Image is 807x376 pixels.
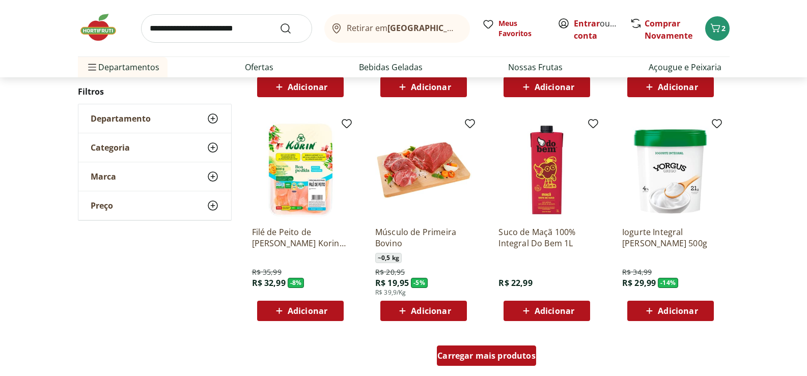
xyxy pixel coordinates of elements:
[627,77,714,97] button: Adicionar
[705,16,730,41] button: Carrinho
[78,191,231,220] button: Preço
[411,307,451,315] span: Adicionar
[627,301,714,321] button: Adicionar
[649,61,721,73] a: Açougue e Peixaria
[645,18,692,41] a: Comprar Novamente
[257,77,344,97] button: Adicionar
[375,277,409,288] span: R$ 19,95
[622,226,719,249] a: Iogurte Integral [PERSON_NAME] 500g
[411,278,428,288] span: - 5 %
[252,267,282,277] span: R$ 35,99
[257,301,344,321] button: Adicionar
[437,345,536,370] a: Carregar mais produtos
[574,18,630,41] a: Criar conta
[252,277,286,288] span: R$ 32,99
[574,18,600,29] a: Entrar
[91,171,116,182] span: Marca
[375,253,402,263] span: ~ 0,5 kg
[252,226,349,249] a: Filé de Peito de [PERSON_NAME] Korin 600g
[78,162,231,191] button: Marca
[375,122,472,218] img: Músculo de Primeira Bovino
[245,61,273,73] a: Ofertas
[508,61,563,73] a: Nossas Frutas
[347,23,459,33] span: Retirar em
[504,301,590,321] button: Adicionar
[280,22,304,35] button: Submit Search
[91,200,113,211] span: Preço
[141,14,312,43] input: search
[482,18,545,39] a: Meus Favoritos
[252,122,349,218] img: Filé de Peito de Frango Congelado Korin 600g
[535,83,574,91] span: Adicionar
[78,104,231,133] button: Departamento
[437,352,536,360] span: Carregar mais produtos
[78,12,129,43] img: Hortifruti
[86,55,98,79] button: Menu
[498,18,545,39] span: Meus Favoritos
[324,14,470,43] button: Retirar em[GEOGRAPHIC_DATA]/[GEOGRAPHIC_DATA]
[288,83,327,91] span: Adicionar
[380,77,467,97] button: Adicionar
[359,61,423,73] a: Bebidas Geladas
[375,288,406,297] span: R$ 39,9/Kg
[658,307,698,315] span: Adicionar
[622,277,656,288] span: R$ 29,99
[375,267,405,277] span: R$ 20,95
[78,133,231,162] button: Categoria
[375,226,472,249] a: Músculo de Primeira Bovino
[658,278,678,288] span: - 14 %
[91,113,151,124] span: Departamento
[622,267,652,277] span: R$ 34,99
[498,122,595,218] img: Suco de Maçã 100% Integral Do Bem 1L
[387,22,559,34] b: [GEOGRAPHIC_DATA]/[GEOGRAPHIC_DATA]
[78,81,232,102] h2: Filtros
[535,307,574,315] span: Adicionar
[658,83,698,91] span: Adicionar
[622,122,719,218] img: Iogurte Integral Yorgus Grego 500g
[288,307,327,315] span: Adicionar
[86,55,159,79] span: Departamentos
[721,23,726,33] span: 2
[574,17,619,42] span: ou
[498,226,595,249] a: Suco de Maçã 100% Integral Do Bem 1L
[91,142,130,153] span: Categoria
[411,83,451,91] span: Adicionar
[288,278,304,288] span: - 8 %
[498,277,532,288] span: R$ 22,99
[504,77,590,97] button: Adicionar
[380,301,467,321] button: Adicionar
